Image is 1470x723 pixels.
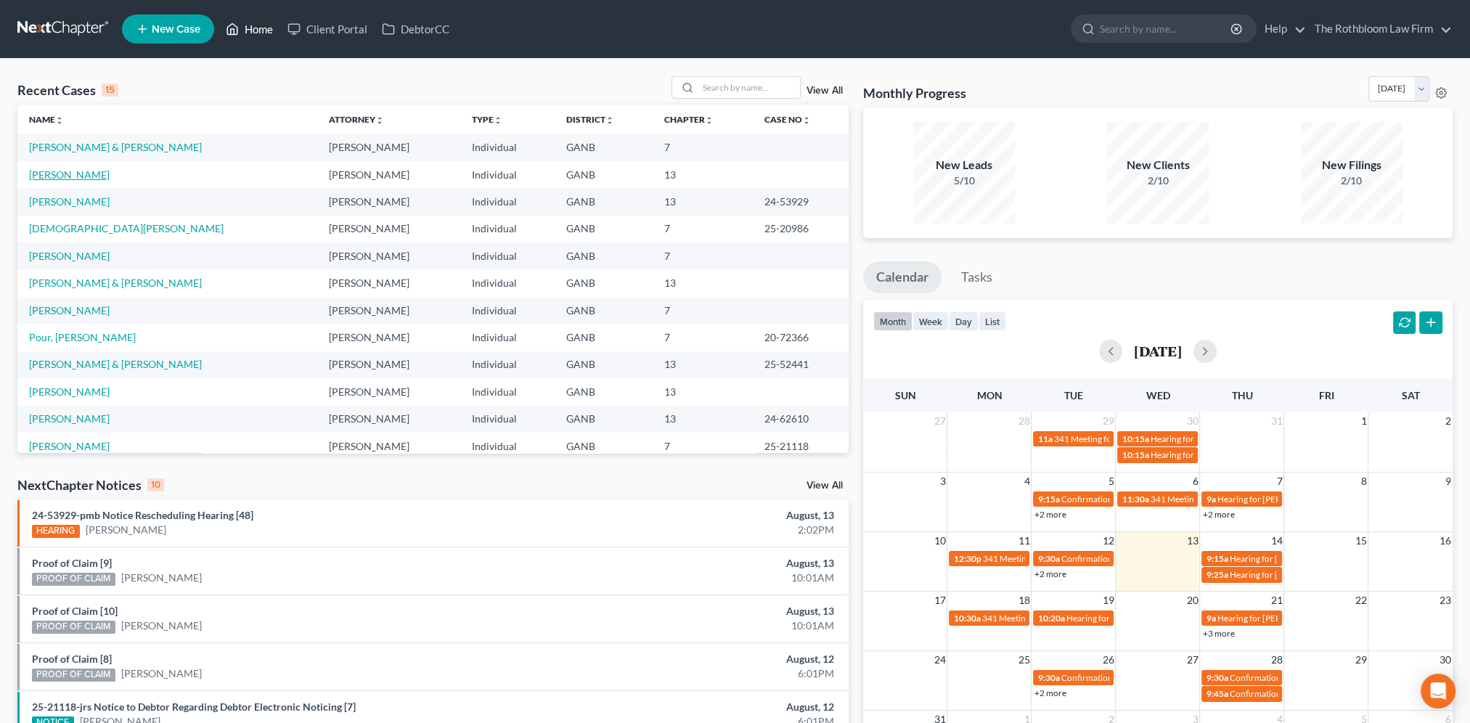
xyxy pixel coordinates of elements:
a: +3 more [1202,628,1234,639]
span: 9:15a [1037,494,1059,505]
td: [PERSON_NAME] [317,433,460,459]
a: Districtunfold_more [566,114,614,125]
a: Attorneyunfold_more [329,114,384,125]
td: 24-53929 [753,188,849,215]
div: 10:01AM [576,571,834,585]
a: Case Nounfold_more [764,114,811,125]
td: [PERSON_NAME] [317,297,460,324]
span: 18 [1016,592,1031,609]
a: [PERSON_NAME] [29,412,110,425]
a: [PERSON_NAME] [121,571,202,585]
i: unfold_more [55,116,64,125]
i: unfold_more [705,116,714,125]
span: 29 [1101,412,1115,430]
span: Hearing for [PERSON_NAME] [1217,613,1330,624]
span: Hearing for [PERSON_NAME] [1066,613,1179,624]
a: Tasks [948,261,1005,293]
td: Individual [460,324,555,351]
input: Search by name... [1100,15,1233,42]
span: 2 [1444,412,1453,430]
td: 13 [653,351,753,378]
td: [PERSON_NAME] [317,406,460,433]
div: New Filings [1301,157,1402,173]
td: Individual [460,188,555,215]
div: 2/10 [1107,173,1209,188]
div: August, 13 [576,556,834,571]
span: Sun [894,389,915,401]
span: 23 [1438,592,1453,609]
span: 8 [1359,473,1368,490]
span: Tue [1064,389,1083,401]
span: Mon [976,389,1002,401]
td: [PERSON_NAME] [317,188,460,215]
div: 6:01PM [576,666,834,681]
td: Individual [460,351,555,378]
span: 10:20a [1037,613,1064,624]
span: 9:30a [1037,553,1059,564]
span: 30 [1185,412,1199,430]
span: 20 [1185,592,1199,609]
div: 2/10 [1301,173,1402,188]
span: 11a [1037,433,1052,444]
a: +2 more [1202,509,1234,520]
a: [PERSON_NAME] [29,168,110,181]
span: 11 [1016,532,1031,550]
td: [PERSON_NAME] [317,351,460,378]
span: 14 [1269,532,1283,550]
span: Fri [1318,389,1334,401]
button: list [979,311,1006,331]
td: [PERSON_NAME] [317,161,460,188]
td: GANB [555,378,653,405]
a: The Rothbloom Law Firm [1307,16,1452,42]
span: 9:45a [1206,688,1228,699]
span: 9:30a [1037,672,1059,683]
span: 9:30a [1206,672,1228,683]
td: [PERSON_NAME] [317,242,460,269]
td: GANB [555,297,653,324]
span: 17 [932,592,947,609]
span: 3 [938,473,947,490]
a: Proof of Claim [10] [32,605,118,617]
i: unfold_more [605,116,614,125]
span: 25 [1016,651,1031,669]
span: 11:30a [1122,494,1148,505]
a: View All [807,481,843,491]
div: PROOF OF CLAIM [32,669,115,682]
i: unfold_more [494,116,502,125]
span: 9:15a [1206,553,1228,564]
span: 10:15a [1122,449,1148,460]
span: 22 [1353,592,1368,609]
span: 28 [1016,412,1031,430]
span: Hearing for [PERSON_NAME] [1229,569,1342,580]
div: PROOF OF CLAIM [32,573,115,586]
td: [PERSON_NAME] [317,324,460,351]
span: 9 [1444,473,1453,490]
span: 341 Meeting for [PERSON_NAME] [1053,433,1184,444]
td: 25-21118 [753,433,849,459]
td: Individual [460,134,555,160]
td: 7 [653,324,753,351]
span: 341 Meeting for [PERSON_NAME] [1150,494,1281,505]
td: Individual [460,378,555,405]
span: 26 [1101,651,1115,669]
td: 13 [653,269,753,296]
a: [PERSON_NAME] [29,250,110,262]
a: Chapterunfold_more [664,114,714,125]
span: Confirmation Hearing for [PERSON_NAME] [1229,688,1395,699]
span: 9:25a [1206,569,1228,580]
a: Calendar [863,261,942,293]
span: Thu [1231,389,1252,401]
td: 24-62610 [753,406,849,433]
div: 15 [102,83,118,97]
td: GANB [555,216,653,242]
span: 4 [1022,473,1031,490]
td: 13 [653,161,753,188]
span: 6 [1191,473,1199,490]
td: 7 [653,297,753,324]
span: 10:30a [953,613,980,624]
span: Confirmation Hearing for [PERSON_NAME] [1061,494,1227,505]
div: Recent Cases [17,81,118,99]
button: week [912,311,949,331]
div: August, 13 [576,604,834,618]
a: [PERSON_NAME] [29,385,110,398]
